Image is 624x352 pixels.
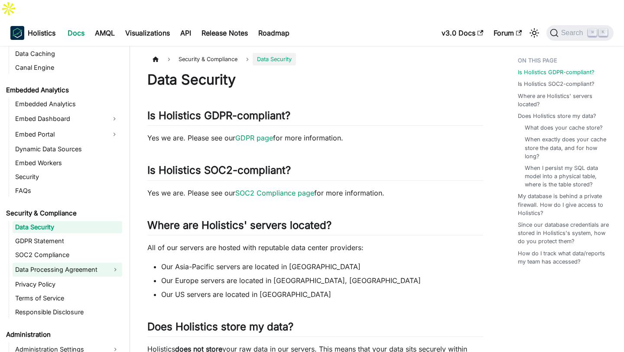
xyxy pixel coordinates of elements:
li: Our Europe servers are located in [GEOGRAPHIC_DATA], [GEOGRAPHIC_DATA] [161,275,483,286]
a: How do I track what data/reports my team has accessed? [518,249,610,266]
a: Embedded Analytics [13,98,122,110]
a: Is Holistics SOC2-compliant? [518,80,595,88]
a: When I persist my SQL data model into a physical table, where is the table stored? [525,164,607,189]
span: Security & Compliance [174,53,242,65]
a: Is Holistics GDPR-compliant? [518,68,595,76]
li: Our Asia-Pacific servers are located in [GEOGRAPHIC_DATA] [161,261,483,272]
p: Yes we are. Please see our for more information. [147,133,483,143]
button: Expand sidebar category 'Embed Portal' [107,127,122,141]
button: Expand sidebar category 'Embed Dashboard' [107,112,122,126]
h2: Is Holistics SOC2-compliant? [147,164,483,180]
b: Holistics [28,28,55,38]
a: Where are Holistics' servers located? [518,92,610,108]
nav: Breadcrumbs [147,53,483,65]
a: When exactly does your cache store the data, and for how long? [525,135,607,160]
a: Home page [147,53,164,65]
a: Responsible Disclosure [13,306,122,318]
a: Embed Dashboard [13,112,107,126]
a: Embed Workers [13,157,122,169]
a: Canal Engine [13,62,122,74]
a: Roadmap [253,26,295,40]
a: Security [13,171,122,183]
a: Release Notes [196,26,253,40]
kbd: ⌘ [588,29,597,36]
h2: Is Holistics GDPR-compliant? [147,109,483,126]
a: Does Holistics store my data? [518,112,596,120]
h2: Does Holistics store my data? [147,320,483,337]
a: Dynamic Data Sources [13,143,122,155]
a: GDPR page [235,134,273,142]
a: GDPR Statement [13,235,122,247]
a: SOC2 Compliance page [235,189,314,197]
li: Our US servers are located in [GEOGRAPHIC_DATA] [161,289,483,300]
kbd: K [599,29,608,36]
a: Docs [62,26,90,40]
a: My database is behind a private firewall. How do I give access to Holistics? [518,192,610,217]
a: API [175,26,196,40]
a: v3.0 Docs [436,26,488,40]
a: HolisticsHolistics [10,26,55,40]
a: Privacy Policy [13,278,122,290]
a: Administration [3,329,122,341]
p: Yes we are. Please see our for more information. [147,188,483,198]
a: Embedded Analytics [3,84,122,96]
a: Embed Portal [13,127,107,141]
a: AMQL [90,26,120,40]
a: Data Security [13,221,122,233]
span: Data Security [253,53,296,65]
a: FAQs [13,185,122,197]
a: Terms of Service [13,292,122,304]
a: What does your cache store? [525,124,603,132]
a: Data Processing Agreement [13,263,122,277]
h2: Where are Holistics' servers located? [147,219,483,235]
a: Data Caching [13,48,122,60]
button: Search (Command+K) [546,25,614,41]
a: Forum [488,26,527,40]
img: Holistics [10,26,24,40]
a: Security & Compliance [3,207,122,219]
p: All of our servers are hosted with reputable data center providers: [147,242,483,253]
h1: Data Security [147,71,483,88]
button: Switch between dark and light mode (currently light mode) [527,26,541,40]
a: Since our database credentials are stored in Holistics's system, how do you protect them? [518,221,610,246]
span: Search [559,29,588,37]
a: SOC2 Compliance [13,249,122,261]
a: Visualizations [120,26,175,40]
